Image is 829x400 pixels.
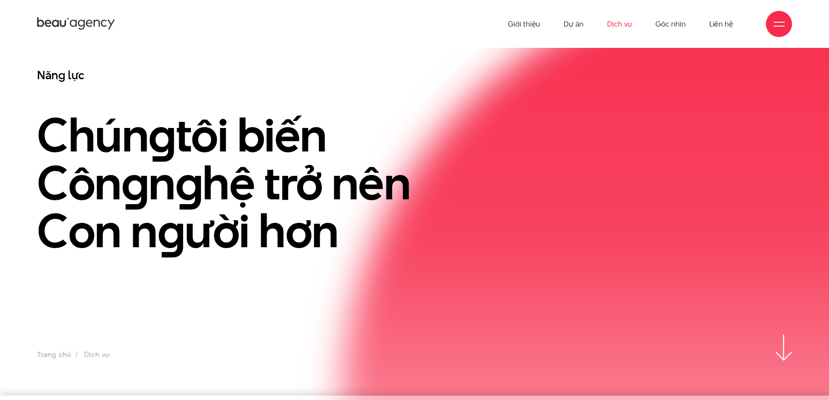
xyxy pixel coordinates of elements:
[37,111,598,255] h1: Chún tôi biến Côn n hệ trở nên Con n ười hơn
[175,150,203,215] en: g
[37,350,71,360] a: Trang chủ
[158,198,185,263] en: g
[121,150,149,215] en: g
[37,67,598,83] h3: Năng lực
[148,102,176,168] en: g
